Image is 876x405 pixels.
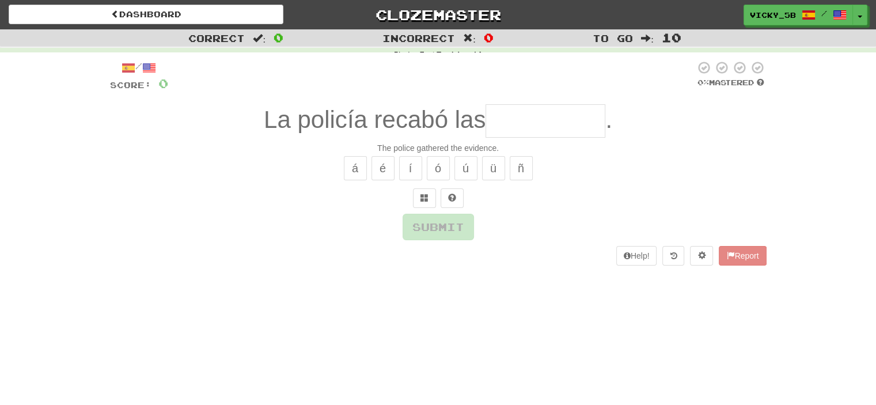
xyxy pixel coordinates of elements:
[9,5,283,24] a: Dashboard
[695,78,767,88] div: Mastered
[744,5,853,25] a: Vicky_5B /
[697,78,709,87] span: 0 %
[403,214,474,240] button: Submit
[641,33,654,43] span: :
[593,32,633,44] span: To go
[750,10,796,20] span: Vicky_5B
[110,60,168,75] div: /
[482,156,505,180] button: ü
[382,32,455,44] span: Incorrect
[301,5,575,25] a: Clozemaster
[188,32,245,44] span: Correct
[264,106,486,133] span: La policía recabó las
[454,156,477,180] button: ú
[344,156,367,180] button: á
[463,33,476,43] span: :
[719,246,766,266] button: Report
[484,31,494,44] span: 0
[253,33,266,43] span: :
[662,31,681,44] span: 10
[110,142,767,154] div: The police gathered the evidence.
[427,156,450,180] button: ó
[616,246,657,266] button: Help!
[420,51,483,59] strong: Fast Track Level 1
[371,156,395,180] button: é
[441,188,464,208] button: Single letter hint - you only get 1 per sentence and score half the points! alt+h
[821,9,827,17] span: /
[413,188,436,208] button: Switch sentence to multiple choice alt+p
[158,76,168,90] span: 0
[399,156,422,180] button: í
[662,246,684,266] button: Round history (alt+y)
[510,156,533,180] button: ñ
[274,31,283,44] span: 0
[110,80,151,90] span: Score:
[605,106,612,133] span: .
